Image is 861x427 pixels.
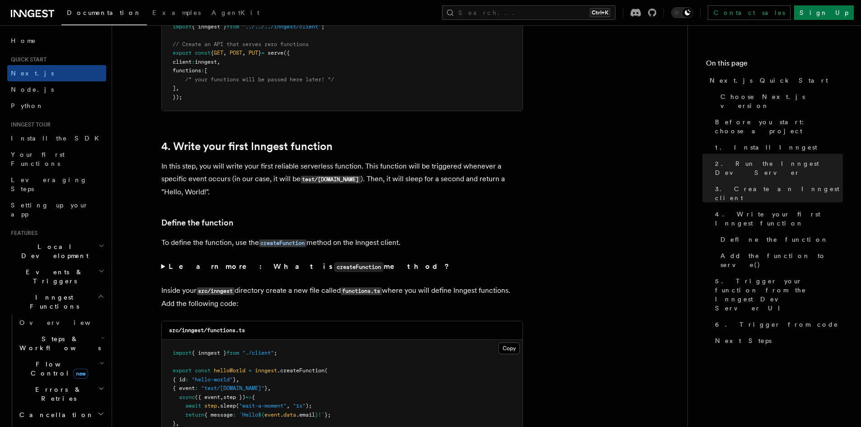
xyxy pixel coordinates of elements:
a: Define the function [161,216,233,229]
span: : [233,412,236,418]
p: To define the function, use the method on the Inngest client. [161,236,523,249]
span: } [233,376,236,383]
a: 2. Run the Inngest Dev Server [711,155,843,181]
strong: Learn more: What is method? [169,262,451,271]
span: { [211,50,214,56]
code: createFunction [334,262,384,272]
span: Next Steps [715,336,772,345]
span: Examples [152,9,201,16]
code: createFunction [259,239,306,247]
a: Choose Next.js version [717,89,843,114]
span: { inngest } [192,350,226,356]
a: createFunction [259,238,306,247]
summary: Learn more: What iscreateFunctionmethod? [161,260,523,273]
a: 5. Trigger your function from the Inngest Dev Server UI [711,273,843,316]
span: [ [204,67,207,74]
span: Steps & Workflows [16,334,101,352]
button: Search...Ctrl+K [442,5,616,20]
span: } [264,385,268,391]
button: Local Development [7,239,106,264]
span: : [185,376,188,383]
a: Next Steps [711,333,843,349]
button: Copy [499,343,520,354]
span: Next.js Quick Start [710,76,828,85]
span: : [201,67,204,74]
span: Features [7,230,38,237]
button: Flow Controlnew [16,356,106,381]
span: .createFunction [277,367,325,374]
p: Inside your directory create a new file called where you will define Inngest functions. Add the f... [161,284,523,310]
span: Documentation [67,9,141,16]
a: Leveraging Steps [7,172,106,197]
a: Next.js [7,65,106,81]
span: !` [318,412,325,418]
a: 4. Write your first Inngest function [161,140,333,153]
a: Next.js Quick Start [706,72,843,89]
span: step }) [223,394,245,400]
span: client [173,59,192,65]
span: POST [230,50,242,56]
span: const [195,367,211,374]
span: .sleep [217,403,236,409]
code: src/inngest/functions.ts [169,327,245,333]
a: 6. Trigger from code [711,316,843,333]
span: , [242,50,245,56]
a: Python [7,98,106,114]
span: 2. Run the Inngest Dev Server [715,159,843,177]
span: { inngest } [192,23,226,30]
span: Choose Next.js version [720,92,843,110]
span: 1. Install Inngest [715,143,817,152]
span: "wait-a-moment" [239,403,287,409]
span: }; [325,412,331,418]
span: { id [173,376,185,383]
span: event [264,412,280,418]
button: Errors & Retries [16,381,106,407]
span: ( [325,367,328,374]
a: 4. Write your first Inngest function [711,206,843,231]
button: Events & Triggers [7,264,106,289]
span: , [236,376,239,383]
span: => [245,394,252,400]
p: In this step, you will write your first reliable serverless function. This function will be trigg... [161,160,523,198]
span: async [179,394,195,400]
span: export [173,50,192,56]
span: 6. Trigger from code [715,320,838,329]
span: Node.js [11,86,54,93]
span: Cancellation [16,410,94,419]
a: Before you start: choose a project [711,114,843,139]
a: Examples [147,3,206,24]
span: { event [173,385,195,391]
span: inngest [255,367,277,374]
span: .email [296,412,315,418]
span: ${ [258,412,264,418]
span: `Hello [239,412,258,418]
span: return [185,412,204,418]
span: Before you start: choose a project [715,117,843,136]
span: from [226,23,239,30]
a: 1. Install Inngest [711,139,843,155]
a: Home [7,33,106,49]
span: } [173,420,176,427]
span: functions [173,67,201,74]
span: ] [173,85,176,91]
span: PUT [249,50,258,56]
span: Next.js [11,70,54,77]
span: ; [274,350,277,356]
span: Your first Functions [11,151,65,167]
span: 4. Write your first Inngest function [715,210,843,228]
button: Steps & Workflows [16,331,106,356]
span: Add the function to serve() [720,251,843,269]
span: data [283,412,296,418]
span: "./client" [242,350,274,356]
span: Install the SDK [11,135,104,142]
span: AgentKit [212,9,259,16]
a: Your first Functions [7,146,106,172]
h4: On this page [706,58,843,72]
kbd: Ctrl+K [590,8,610,17]
span: ({ event [195,394,220,400]
span: = [249,367,252,374]
span: , [176,85,179,91]
span: const [195,50,211,56]
span: from [226,350,239,356]
span: "test/[DOMAIN_NAME]" [201,385,264,391]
